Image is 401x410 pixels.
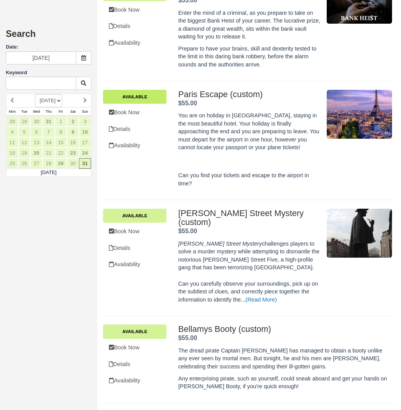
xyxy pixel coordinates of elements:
a: 28 [42,158,54,169]
p: Can you find your tickets and escape to the airport in time? [178,155,321,187]
strong: Price: $55 [178,228,197,234]
a: 2 [67,116,79,127]
a: Available [103,209,166,223]
a: 26 [18,158,30,169]
a: 21 [42,148,54,158]
a: Details [103,18,166,34]
a: 16 [67,137,79,148]
th: Sun [79,107,91,116]
a: 24 [79,148,91,158]
a: 4 [6,127,18,137]
a: Availability [103,373,166,389]
a: 12 [18,137,30,148]
h2: [PERSON_NAME] Street Mystery (custom) [178,209,321,227]
span: $55.00 [178,100,197,106]
strong: Price: $55 [178,100,197,106]
a: 6 [30,127,42,137]
th: Fri [55,107,67,116]
a: 8 [55,127,67,137]
a: 7 [42,127,54,137]
a: 5 [18,127,30,137]
a: 29 [55,158,67,169]
th: Sat [67,107,79,116]
a: 15 [55,137,67,148]
a: 30 [30,116,42,127]
td: [DATE] [6,169,91,176]
label: Date: [6,44,91,51]
span: $55.00 [178,335,197,341]
em: [PERSON_NAME] Street Mystery [178,241,262,247]
a: 13 [30,137,42,148]
a: 22 [55,148,67,158]
h2: Search [6,29,91,44]
a: Availability [103,138,166,154]
a: 3 [79,116,91,127]
strong: Price: $55 [178,335,197,341]
a: Available [103,90,166,104]
a: 19 [18,148,30,158]
a: 14 [42,137,54,148]
button: Keyword Search [76,77,91,90]
a: Book Now [103,105,166,120]
a: 9 [67,127,79,137]
a: Book Now [103,223,166,239]
a: 23 [67,148,79,158]
a: 27 [30,158,42,169]
label: Keyword [6,70,27,75]
a: 29 [18,116,30,127]
th: Tue [18,107,30,116]
a: Availability [103,256,166,272]
p: The dread pirate Captain [PERSON_NAME] has managed to obtain a booty unlike any ever seen by mort... [178,347,392,371]
p: Enter the mind of a criminal, as you prepare to take on the biggest Bank Heist of your career. Th... [178,9,321,41]
a: Available [103,325,166,338]
a: Details [103,240,166,256]
p: challenges players to solve a murder mystery while attempting to dismantle the notorious [PERSON_... [178,240,321,304]
h2: Paris Escape (custom) [178,90,321,99]
th: Wed [30,107,42,116]
a: 20 [30,148,42,158]
a: Book Now [103,2,166,18]
a: 28 [6,116,18,127]
img: M23-1 [327,209,392,258]
a: Details [103,121,166,137]
th: Thu [42,107,54,116]
th: Mon [6,107,18,116]
a: 31 [79,158,91,169]
a: 17 [79,137,91,148]
a: (Read More) [245,297,277,303]
p: Prepare to have your brains, skill and dexterity tested to the limit in this daring bank robbery,... [178,45,321,69]
span: $55.00 [178,228,197,234]
a: 30 [67,158,79,169]
a: Availability [103,35,166,51]
a: 18 [6,148,18,158]
p: You are on holiday in [GEOGRAPHIC_DATA], staying in the most beautiful hotel. Your holiday is fin... [178,112,321,152]
p: Any enterprising pirate, such as yourself, could sneak aboard and get your hands on [PERSON_NAME]... [178,375,392,391]
a: 11 [6,137,18,148]
a: 10 [79,127,91,137]
a: Details [103,356,166,372]
h2: Bellamys Booty (custom) [178,325,392,334]
a: 25 [6,158,18,169]
a: Book Now [103,340,166,356]
img: M22-1 [327,90,392,139]
a: 31 [42,116,54,127]
a: 1 [55,116,67,127]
